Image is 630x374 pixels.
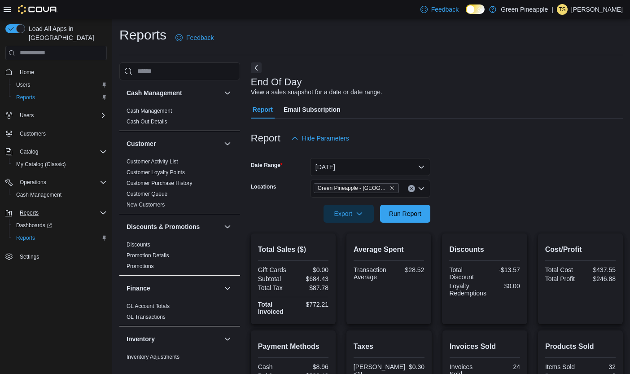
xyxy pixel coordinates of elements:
span: Operations [16,177,107,188]
button: Cash Management [222,88,233,98]
h2: Invoices Sold [450,341,520,352]
div: 24 [486,363,520,370]
span: Cash Management [127,107,172,114]
div: View a sales snapshot for a date or date range. [251,88,382,97]
span: Dashboards [13,220,107,231]
a: Promotions [127,263,154,269]
span: Users [20,112,34,119]
p: | [551,4,553,15]
div: Cash [258,363,292,370]
span: Feedback [186,33,214,42]
span: TS [559,4,565,15]
button: Users [16,110,37,121]
a: Cash Out Details [127,119,167,125]
button: Customer [127,139,220,148]
div: $684.43 [295,275,328,282]
span: Customer Loyalty Points [127,169,185,176]
div: Total Discount [449,266,483,281]
a: Users [13,79,34,90]
h3: Inventory [127,334,155,343]
button: Discounts & Promotions [127,222,220,231]
button: Clear input [408,185,415,192]
a: Reports [13,233,39,243]
span: Home [16,66,107,78]
a: GL Transactions [127,314,166,320]
span: Export [329,205,368,223]
button: Catalog [16,146,42,157]
button: Hide Parameters [288,129,353,147]
span: My Catalog (Classic) [13,159,107,170]
button: Export [324,205,374,223]
a: Cash Management [13,189,65,200]
button: Reports [16,207,42,218]
div: Total Tax [258,284,292,291]
span: Reports [20,209,39,216]
span: Email Subscription [284,101,341,119]
a: Customer Activity List [127,158,178,165]
h2: Taxes [354,341,424,352]
a: Promotion Details [127,252,169,259]
span: Customers [20,130,46,137]
span: Catalog [20,148,38,155]
a: Customers [16,128,49,139]
h2: Payment Methods [258,341,328,352]
button: Operations [2,176,110,189]
div: $772.21 [295,301,328,308]
button: Discounts & Promotions [222,221,233,232]
label: Locations [251,183,276,190]
span: Customer Queue [127,190,167,198]
h3: End Of Day [251,77,302,88]
span: Discounts [127,241,150,248]
a: Cash Management [127,108,172,114]
span: Feedback [431,5,459,14]
div: Total Cost [545,266,579,273]
div: $437.55 [582,266,616,273]
a: Settings [16,251,43,262]
button: Home [2,66,110,79]
a: Feedback [417,0,462,18]
img: Cova [18,5,58,14]
span: Dashboards [16,222,52,229]
p: [PERSON_NAME] [571,4,623,15]
h1: Reports [119,26,166,44]
input: Dark Mode [466,4,485,14]
span: Load All Apps in [GEOGRAPHIC_DATA] [25,24,107,42]
button: My Catalog (Classic) [9,158,110,171]
h3: Cash Management [127,88,182,97]
span: Cash Management [13,189,107,200]
span: Reports [13,92,107,103]
a: Customer Loyalty Points [127,169,185,176]
span: Green Pineapple - Warfield [314,183,399,193]
div: Loyalty Redemptions [449,282,486,297]
div: Transaction Average [354,266,387,281]
label: Date Range [251,162,283,169]
span: Settings [16,251,107,262]
button: Reports [9,91,110,104]
h2: Cost/Profit [545,244,616,255]
h2: Discounts [449,244,520,255]
button: Cash Management [9,189,110,201]
span: New Customers [127,201,165,208]
button: Cash Management [127,88,220,97]
span: Reports [16,94,35,101]
button: Finance [222,283,233,294]
div: Taylor Scheiner [557,4,568,15]
button: [DATE] [310,158,430,176]
span: Users [16,110,107,121]
button: Inventory [222,334,233,344]
h2: Average Spent [354,244,424,255]
nav: Complex example [5,62,107,286]
div: -$13.57 [486,266,520,273]
span: Users [16,81,30,88]
a: My Catalog (Classic) [13,159,70,170]
h2: Total Sales ($) [258,244,328,255]
span: Promotion Details [127,252,169,259]
strong: Total Invoiced [258,301,284,315]
a: Dashboards [13,220,56,231]
div: $8.96 [295,363,328,370]
button: Customer [222,138,233,149]
div: 32 [582,363,616,370]
span: Customers [16,128,107,139]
